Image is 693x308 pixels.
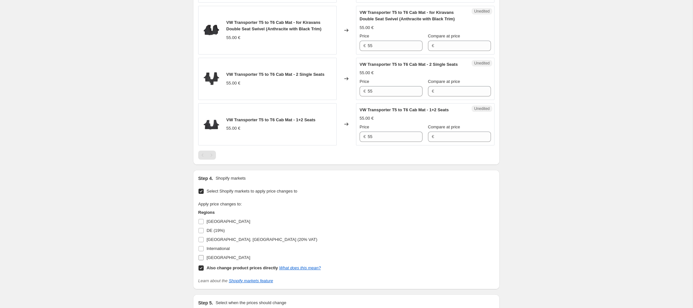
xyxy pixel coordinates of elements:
[360,115,373,122] div: 55.00 €
[432,43,434,48] span: €
[360,79,369,84] span: Price
[207,189,297,194] span: Select Shopify markets to apply price changes to
[198,209,321,216] h3: Regions
[198,300,213,306] h2: Step 5.
[226,35,240,41] div: 55.00 €
[428,124,460,129] span: Compare at price
[198,175,213,182] h2: Step 4.
[360,70,373,76] div: 55.00 €
[207,219,250,224] span: [GEOGRAPHIC_DATA]
[360,10,455,21] span: VW Transporter T5 to T6 Cab Mat - for Kiravans Double Seat Swivel (Anthracite with Black Trim)
[207,228,225,233] span: DE (19%)
[226,125,240,132] div: 55.00 €
[279,265,321,270] a: What does this mean?
[363,43,366,48] span: €
[226,72,324,77] span: VW Transporter T5 to T6 Cab Mat - 2 Single Seats
[202,114,221,134] img: 99363a8a785711f64b1d979d80b44ec3_80x.jpg
[198,202,242,206] span: Apply price changes to:
[432,134,434,139] span: €
[216,300,286,306] p: Select when the prices should change
[198,278,273,283] i: Learn about the
[363,89,366,94] span: €
[226,80,240,86] div: 55.00 €
[428,34,460,38] span: Compare at price
[360,25,373,31] div: 55.00 €
[216,175,246,182] p: Shopify markets
[474,9,490,14] span: Unedited
[360,124,369,129] span: Price
[207,237,317,242] span: [GEOGRAPHIC_DATA]. [GEOGRAPHIC_DATA] (20% VAT)
[207,265,278,270] b: Also change product prices directly
[363,134,366,139] span: €
[207,246,230,251] span: International
[360,34,369,38] span: Price
[428,79,460,84] span: Compare at price
[202,21,221,40] img: 4f1c82c847312da4f1da11b0614e87b4_80x.jpg
[207,255,250,260] span: [GEOGRAPHIC_DATA]
[360,107,449,112] span: VW Transporter T5 to T6 Cab Mat - 1+2 Seats
[474,106,490,111] span: Unedited
[198,151,216,160] nav: Pagination
[360,62,458,67] span: VW Transporter T5 to T6 Cab Mat - 2 Single Seats
[226,20,321,31] span: VW Transporter T5 to T6 Cab Mat - for Kiravans Double Seat Swivel (Anthracite with Black Trim)
[226,117,315,122] span: VW Transporter T5 to T6 Cab Mat - 1+2 Seats
[202,69,221,88] img: 7b789cb806889bf760b786dc97b07895_80x.jpg
[474,61,490,66] span: Unedited
[432,89,434,94] span: €
[229,278,273,283] a: Shopify markets feature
